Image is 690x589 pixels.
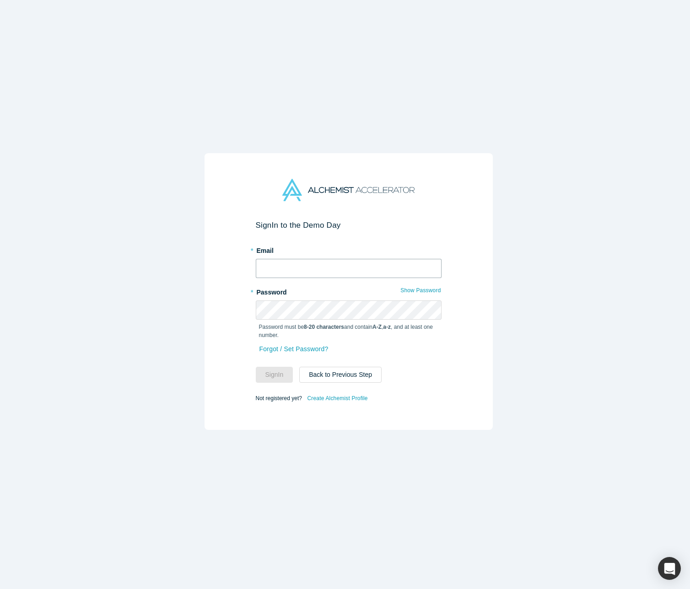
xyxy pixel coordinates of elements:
[299,367,382,383] button: Back to Previous Step
[256,220,442,230] h2: Sign In to the Demo Day
[307,392,368,404] a: Create Alchemist Profile
[259,323,438,339] p: Password must be and contain , , and at least one number.
[256,243,442,256] label: Email
[400,284,441,296] button: Show Password
[259,341,329,357] a: Forgot / Set Password?
[304,324,344,330] strong: 8-20 characters
[282,179,414,201] img: Alchemist Accelerator Logo
[256,367,293,383] button: SignIn
[383,324,391,330] strong: a-z
[256,395,302,402] span: Not registered yet?
[372,324,382,330] strong: A-Z
[256,284,442,297] label: Password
